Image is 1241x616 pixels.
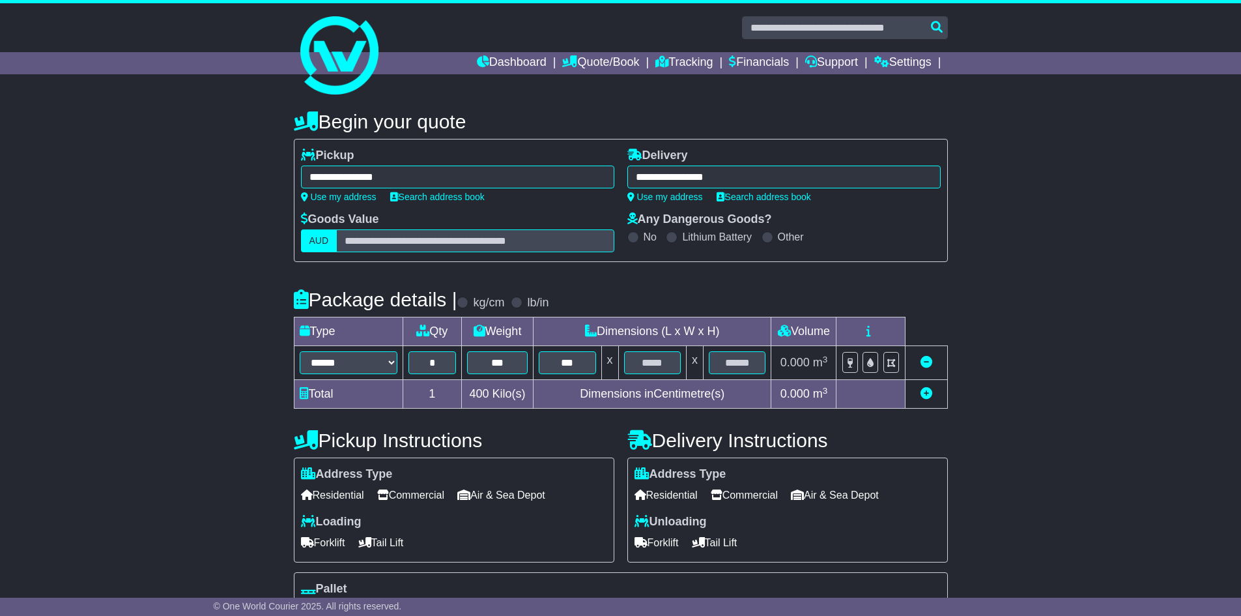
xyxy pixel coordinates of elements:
[301,229,337,252] label: AUD
[627,213,772,227] label: Any Dangerous Goods?
[294,289,457,310] h4: Package details |
[294,111,948,132] h4: Begin your quote
[301,467,393,482] label: Address Type
[711,485,778,505] span: Commercial
[294,380,403,409] td: Total
[813,356,828,369] span: m
[791,485,879,505] span: Air & Sea Depot
[778,231,804,243] label: Other
[301,213,379,227] label: Goods Value
[377,485,444,505] span: Commercial
[920,356,932,369] a: Remove this item
[476,52,547,74] a: Dashboard
[301,485,364,505] span: Residential
[301,515,362,529] label: Loading
[780,356,810,369] span: 0.000
[644,231,657,243] label: No
[214,601,402,611] span: © One World Courier 2025. All rights reserved.
[301,582,347,596] label: Pallet
[534,317,771,346] td: Dimensions (L x W x H)
[920,387,932,400] a: Add new item
[627,192,703,202] a: Use my address
[294,317,403,346] td: Type
[403,317,462,346] td: Qty
[682,231,752,243] label: Lithium Battery
[473,296,504,310] label: kg/cm
[686,346,703,380] td: x
[805,52,858,74] a: Support
[627,430,948,451] h4: Delivery Instructions
[874,52,932,74] a: Settings
[635,515,707,529] label: Unloading
[403,380,462,409] td: 1
[457,485,545,505] span: Air & Sea Depot
[527,296,549,310] label: lb/in
[462,317,534,346] td: Weight
[635,467,726,482] label: Address Type
[635,533,679,553] span: Forklift
[627,149,688,163] label: Delivery
[534,380,771,409] td: Dimensions in Centimetre(s)
[301,533,345,553] span: Forklift
[294,430,614,451] h4: Pickup Instructions
[655,52,713,74] a: Tracking
[813,387,828,400] span: m
[729,52,789,74] a: Financials
[601,346,618,380] td: x
[823,355,828,364] sup: 3
[780,387,810,400] span: 0.000
[692,533,737,553] span: Tail Lift
[470,387,489,400] span: 400
[823,386,828,396] sup: 3
[301,149,354,163] label: Pickup
[635,485,698,505] span: Residential
[562,52,639,74] a: Quote/Book
[462,380,534,409] td: Kilo(s)
[358,533,404,553] span: Tail Lift
[716,192,811,202] a: Search address book
[771,317,836,346] td: Volume
[390,192,485,202] a: Search address book
[301,192,377,202] a: Use my address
